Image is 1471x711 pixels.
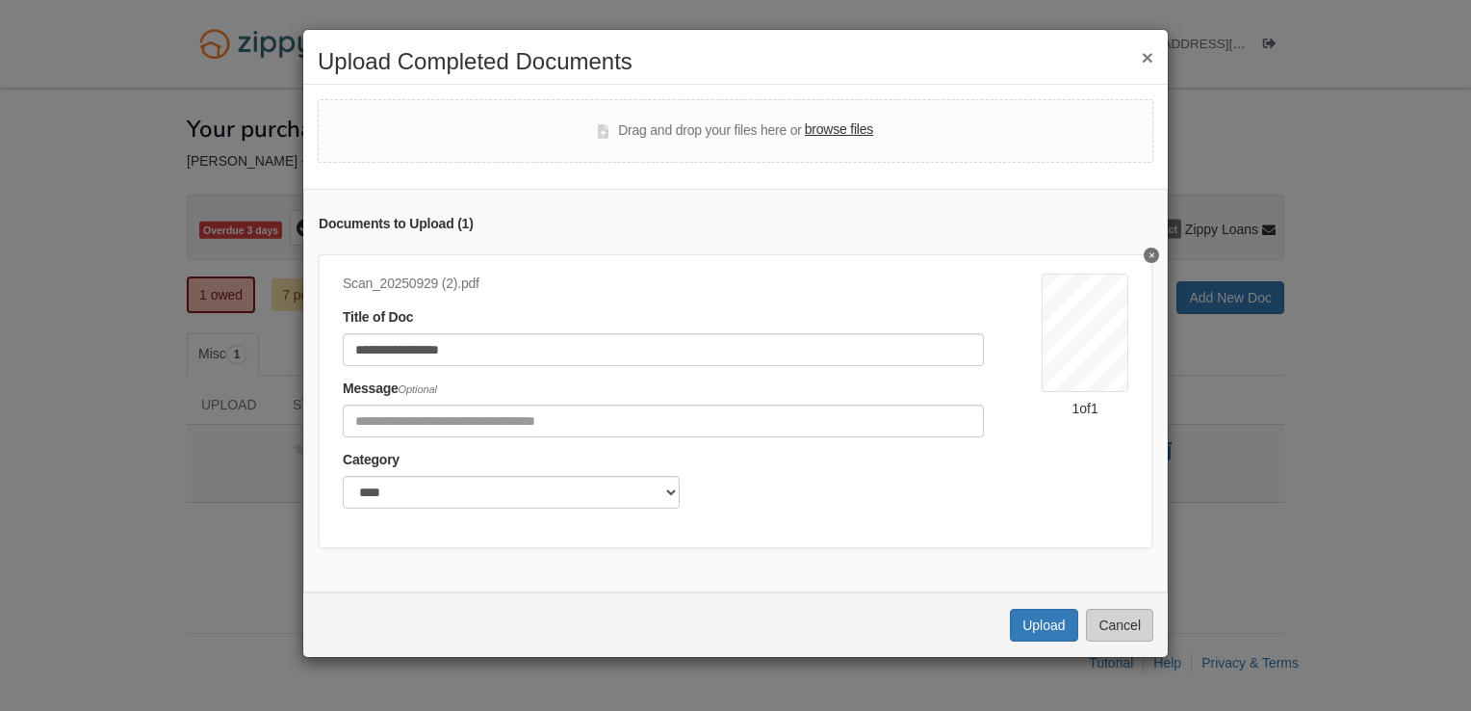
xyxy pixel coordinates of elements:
[399,383,437,395] span: Optional
[343,274,984,295] div: Scan_20250929 (2).pdf
[343,476,680,509] select: Category
[598,119,873,143] div: Drag and drop your files here or
[1144,248,1159,263] button: Delete Scan_20250929 (2)
[319,214,1152,235] div: Documents to Upload ( 1 )
[1142,47,1153,67] button: ×
[343,405,984,437] input: Include any comments on this document
[805,119,873,141] label: browse files
[343,307,413,329] label: Title of Doc
[343,379,437,400] label: Message
[318,49,1153,74] h2: Upload Completed Documents
[1010,609,1077,642] button: Upload
[343,333,984,366] input: Document Title
[1086,609,1153,642] button: Cancel
[343,450,400,471] label: Category
[1042,399,1128,418] div: 1 of 1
